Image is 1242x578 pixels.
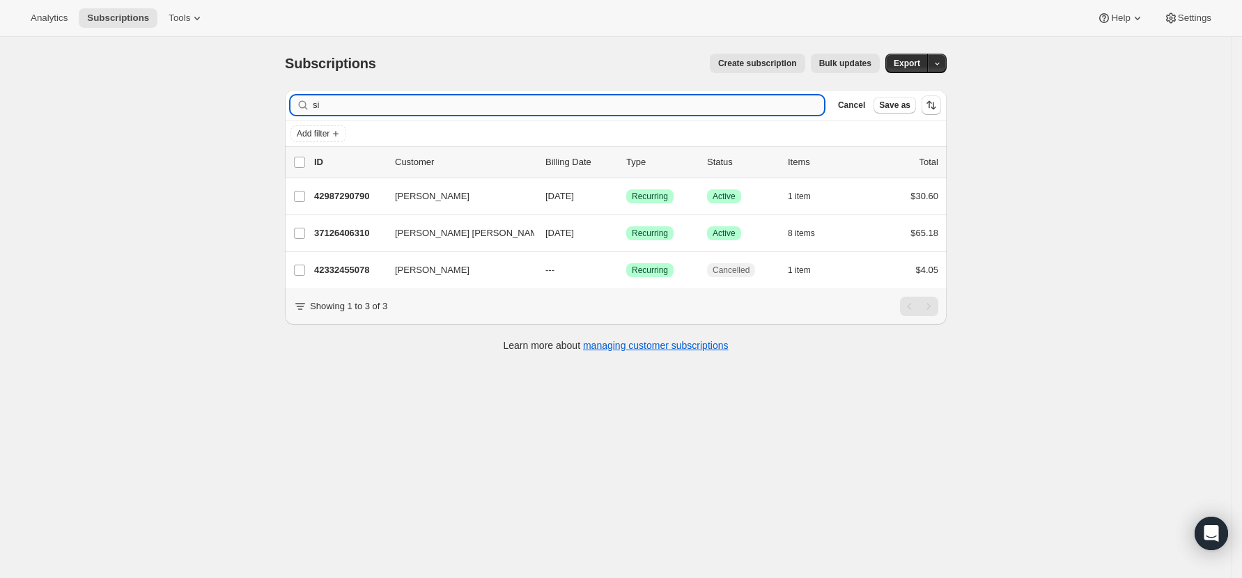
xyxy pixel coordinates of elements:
button: Sort the results [922,95,941,115]
div: Type [626,155,696,169]
span: --- [545,265,554,275]
button: Help [1089,8,1152,28]
button: Tools [160,8,212,28]
span: $4.05 [915,265,938,275]
span: Recurring [632,265,668,276]
nav: Pagination [900,297,938,316]
span: $65.18 [910,228,938,238]
p: Total [919,155,938,169]
span: Analytics [31,13,68,24]
input: Filter subscribers [313,95,824,115]
p: Learn more about [504,338,729,352]
div: IDCustomerBilling DateTypeStatusItemsTotal [314,155,938,169]
button: 8 items [788,224,830,243]
button: 1 item [788,260,826,280]
span: Add filter [297,128,329,139]
p: Showing 1 to 3 of 3 [310,299,387,313]
button: Analytics [22,8,76,28]
a: managing customer subscriptions [583,340,729,351]
span: Help [1111,13,1130,24]
span: Recurring [632,228,668,239]
button: Cancel [832,97,871,114]
p: Billing Date [545,155,615,169]
button: Settings [1156,8,1220,28]
button: [PERSON_NAME] [387,185,526,208]
p: ID [314,155,384,169]
span: Subscriptions [87,13,149,24]
span: Bulk updates [819,58,871,69]
span: [PERSON_NAME] [PERSON_NAME] [395,226,546,240]
div: 42332455078[PERSON_NAME]---SuccessRecurringCancelled1 item$4.05 [314,260,938,280]
span: Recurring [632,191,668,202]
div: Open Intercom Messenger [1195,517,1228,550]
span: $30.60 [910,191,938,201]
p: Customer [395,155,534,169]
span: 1 item [788,265,811,276]
p: 42987290790 [314,189,384,203]
span: 8 items [788,228,815,239]
span: [DATE] [545,191,574,201]
button: Bulk updates [811,54,880,73]
span: Tools [169,13,190,24]
div: 42987290790[PERSON_NAME][DATE]SuccessRecurringSuccessActive1 item$30.60 [314,187,938,206]
span: 1 item [788,191,811,202]
button: 1 item [788,187,826,206]
div: 37126406310[PERSON_NAME] [PERSON_NAME][DATE]SuccessRecurringSuccessActive8 items$65.18 [314,224,938,243]
span: Save as [879,100,910,111]
span: [PERSON_NAME] [395,189,469,203]
button: [PERSON_NAME] [387,259,526,281]
button: Add filter [290,125,346,142]
span: Export [894,58,920,69]
button: Save as [874,97,916,114]
span: Active [713,191,736,202]
span: Active [713,228,736,239]
p: 37126406310 [314,226,384,240]
span: Create subscription [718,58,797,69]
button: [PERSON_NAME] [PERSON_NAME] [387,222,526,244]
span: Cancel [838,100,865,111]
button: Create subscription [710,54,805,73]
div: Items [788,155,857,169]
span: Settings [1178,13,1211,24]
span: Cancelled [713,265,750,276]
p: Status [707,155,777,169]
span: [DATE] [545,228,574,238]
p: 42332455078 [314,263,384,277]
span: [PERSON_NAME] [395,263,469,277]
button: Export [885,54,929,73]
span: Subscriptions [285,56,376,71]
button: Subscriptions [79,8,157,28]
